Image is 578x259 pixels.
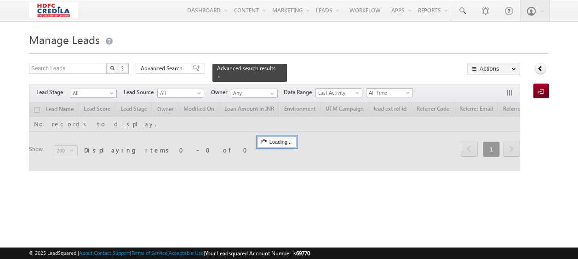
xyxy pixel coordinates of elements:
[79,250,92,256] a: About
[258,136,297,147] div: Loading...
[36,88,70,96] span: Lead Stage
[315,88,362,97] a: Last Activity
[110,66,114,70] img: Search
[158,89,201,97] span: All
[366,88,413,97] a: All Time
[132,250,167,256] a: Terms of Service
[231,89,278,98] input: Type to Search
[70,89,114,97] span: All
[29,249,310,258] span: © 2025 LeadSquared | | | | |
[284,88,315,96] span: Date Range
[467,63,520,74] button: Actions
[265,89,277,98] a: Show All Items
[205,250,310,257] span: Your Leadsquared Account Number is
[169,250,204,256] a: Acceptable Use
[94,250,130,256] a: Contact Support
[118,63,129,74] button: ?
[157,89,204,98] a: All
[211,88,231,96] span: Owner
[124,88,157,96] span: Lead Source
[316,89,360,97] span: Last Activity
[70,89,117,98] a: All
[29,32,100,47] span: Manage Leads
[141,64,185,73] span: Advanced Search
[296,250,310,257] span: 69770
[121,64,125,72] span: ?
[29,2,78,18] img: Custom Logo
[217,65,275,72] span: Advanced search results
[366,89,410,97] span: All Time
